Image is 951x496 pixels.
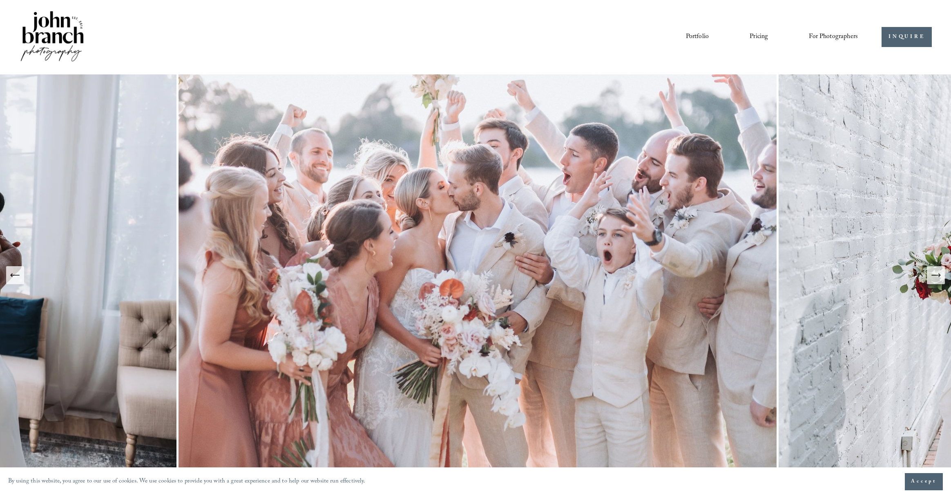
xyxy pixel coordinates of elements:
[750,30,768,44] a: Pricing
[8,476,366,488] p: By using this website, you agree to our use of cookies. We use cookies to provide you with a grea...
[6,266,24,284] button: Previous Slide
[809,30,858,44] a: folder dropdown
[905,473,943,490] button: Accept
[176,74,779,476] img: A wedding party celebrating outdoors, featuring a bride and groom kissing amidst cheering bridesm...
[882,27,932,47] a: INQUIRE
[911,478,937,486] span: Accept
[19,9,85,65] img: John Branch IV Photography
[809,31,858,43] span: For Photographers
[686,30,709,44] a: Portfolio
[927,266,945,284] button: Next Slide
